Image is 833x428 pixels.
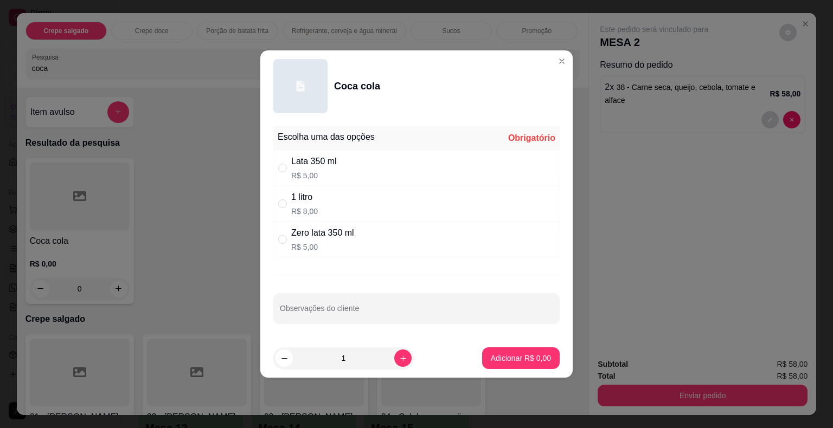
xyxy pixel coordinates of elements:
[491,353,551,364] p: Adicionar R$ 0,00
[291,155,337,168] div: Lata 350 ml
[394,349,412,367] button: increase-product-quantity
[482,347,560,369] button: Adicionar R$ 0,00
[291,206,318,217] p: R$ 8,00
[278,131,375,144] div: Escolha uma das opções
[291,226,354,239] div: Zero lata 350 ml
[508,132,555,145] div: Obrigatório
[280,307,553,318] input: Observações do cliente
[291,170,337,181] p: R$ 5,00
[334,79,380,94] div: Coca cola
[553,53,571,70] button: Close
[275,349,293,367] button: decrease-product-quantity
[291,242,354,252] p: R$ 5,00
[291,191,318,204] div: 1 litro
